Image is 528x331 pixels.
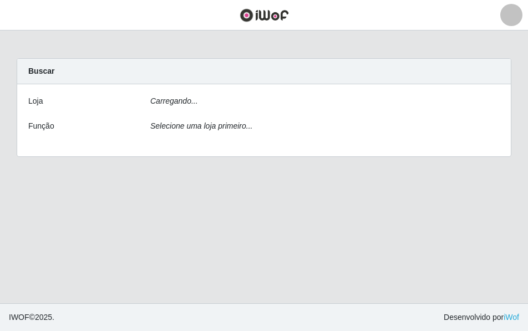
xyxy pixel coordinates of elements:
[240,8,289,22] img: CoreUI Logo
[9,312,54,323] span: © 2025 .
[504,313,519,322] a: iWof
[444,312,519,323] span: Desenvolvido por
[150,96,198,105] i: Carregando...
[150,121,252,130] i: Selecione uma loja primeiro...
[28,67,54,75] strong: Buscar
[28,120,54,132] label: Função
[9,313,29,322] span: IWOF
[28,95,43,107] label: Loja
